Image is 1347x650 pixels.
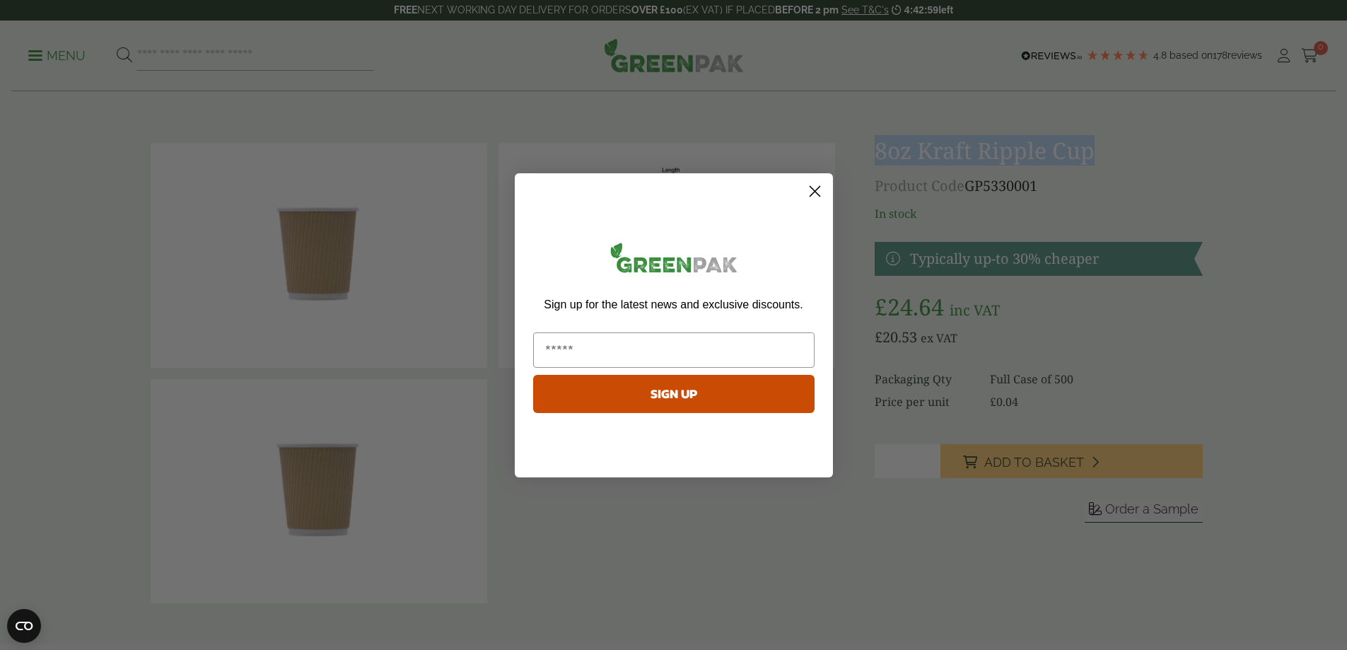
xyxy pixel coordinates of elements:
button: Open CMP widget [7,609,41,643]
input: Email [533,332,815,368]
img: greenpak_logo [533,237,815,284]
span: Sign up for the latest news and exclusive discounts. [544,298,803,311]
button: Close dialog [803,179,827,204]
button: SIGN UP [533,375,815,413]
